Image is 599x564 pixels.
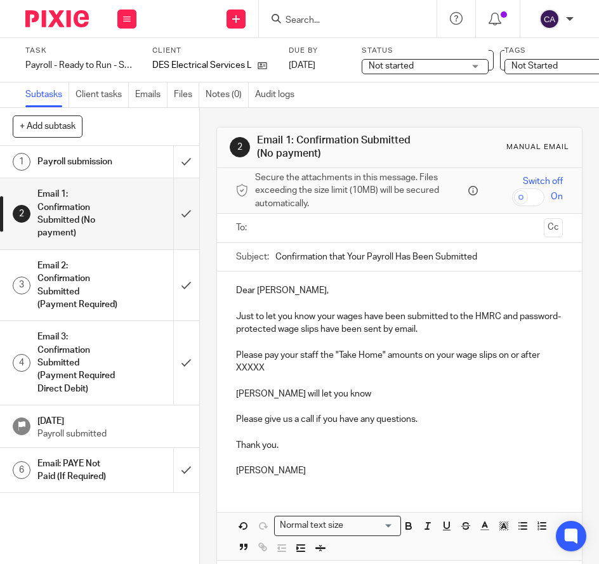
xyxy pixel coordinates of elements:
[135,82,168,107] a: Emails
[523,175,563,188] span: Switch off
[25,59,136,72] div: Payroll - Ready to Run - September
[206,82,249,107] a: Notes (0)
[13,205,30,223] div: 2
[37,256,119,314] h1: Email 2: Confirmation Submitted (Payment Required)
[174,82,199,107] a: Files
[13,115,82,137] button: + Add subtask
[13,354,30,372] div: 4
[255,82,301,107] a: Audit logs
[236,413,563,426] p: Please give us a call if you have any questions.
[277,519,346,532] span: Normal text size
[152,46,276,56] label: Client
[284,15,398,27] input: Search
[544,218,563,237] button: Cc
[539,9,560,29] img: svg%3E
[289,46,346,56] label: Due by
[289,61,315,70] span: [DATE]
[348,519,393,532] input: Search for option
[236,388,563,400] p: [PERSON_NAME] will let you know
[13,153,30,171] div: 1
[236,439,563,452] p: Thank you.
[236,251,269,263] label: Subject:
[506,142,569,152] div: Manual email
[236,349,563,375] p: Please pay your staff the "Take Home" amounts on your wage slips on or after XXXXX
[255,171,465,210] span: Secure the attachments in this message. Files exceeding the size limit (10MB) will be secured aut...
[13,277,30,294] div: 3
[37,152,119,171] h1: Payroll submission
[76,82,129,107] a: Client tasks
[25,82,69,107] a: Subtasks
[362,46,489,56] label: Status
[230,137,250,157] div: 2
[236,464,563,477] p: [PERSON_NAME]
[274,516,401,535] div: Search for option
[25,46,136,56] label: Task
[13,461,30,479] div: 6
[369,62,414,70] span: Not started
[37,185,119,242] h1: Email 1: Confirmation Submitted (No payment)
[152,59,251,72] p: DES Electrical Services Ltd
[236,221,250,234] label: To:
[257,134,426,161] h1: Email 1: Confirmation Submitted (No payment)
[37,454,119,487] h1: Email: PAYE Not Paid (If Required)
[236,284,563,297] p: Dear [PERSON_NAME],
[37,428,187,440] p: Payroll submitted
[37,327,119,398] h1: Email 3: Confirmation Submitted (Payment Required Direct Debit)
[25,10,89,27] img: Pixie
[37,412,187,428] h1: [DATE]
[511,62,558,70] span: Not Started
[236,310,563,336] p: Just to let you know your wages have been submitted to the HMRC and password-protected wage slips...
[551,190,563,203] span: On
